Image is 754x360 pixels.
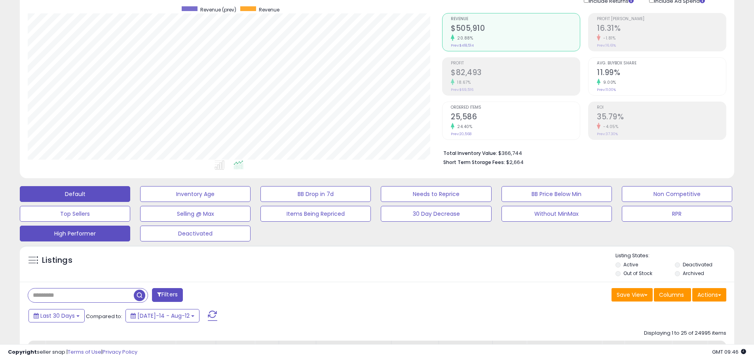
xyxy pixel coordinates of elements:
span: 2025-09-12 09:46 GMT [712,348,746,356]
button: Last 30 Days [28,309,85,322]
div: Cost [258,344,275,352]
button: Needs to Reprice [381,186,491,202]
small: Prev: 20,568 [451,132,471,136]
button: Items Being Repriced [260,206,371,222]
span: Last 30 Days [40,312,75,320]
h5: Listings [42,255,72,266]
button: Top Sellers [20,206,130,222]
div: Repricing [179,344,213,352]
small: 24.40% [454,124,472,130]
h2: $82,493 [451,68,580,79]
div: Displaying 1 to 25 of 24995 items [644,330,726,337]
span: Profit [PERSON_NAME] [597,17,726,21]
span: $2,664 [506,158,524,166]
button: BB Drop in 7d [260,186,371,202]
small: Prev: 16.61% [597,43,616,48]
button: Without MinMax [501,206,612,222]
li: $366,744 [443,148,720,157]
button: Selling @ Max [140,206,251,222]
div: [PERSON_NAME] [442,344,489,352]
span: Avg. Buybox Share [597,61,726,66]
small: 9.00% [600,79,616,85]
span: Columns [659,291,684,299]
h2: $505,910 [451,24,580,34]
button: [DATE]-14 - Aug-12 [125,309,199,322]
small: Prev: 37.30% [597,132,618,136]
a: Privacy Policy [103,348,137,356]
label: Archived [683,270,704,277]
span: [DATE]-14 - Aug-12 [137,312,190,320]
span: Revenue [259,6,279,13]
h2: 25,586 [451,112,580,123]
div: Fulfillment [219,344,251,352]
h2: 35.79% [597,112,726,123]
button: RPR [622,206,732,222]
strong: Copyright [8,348,37,356]
p: Listing States: [615,252,734,260]
button: Default [20,186,130,202]
h2: 11.99% [597,68,726,79]
small: -1.81% [600,35,615,41]
div: Min Price [395,344,435,352]
small: 20.88% [454,35,473,41]
button: Filters [152,288,183,302]
div: Title [49,344,172,352]
div: Listed Price [530,344,598,352]
small: Prev: $418,514 [451,43,474,48]
small: Prev: 11.00% [597,87,616,92]
button: Columns [654,288,691,302]
div: Amazon Fees [319,344,388,352]
span: Compared to: [86,313,122,320]
small: 18.67% [454,79,471,85]
span: Ordered Items [451,106,580,110]
button: High Performer [20,226,130,241]
button: Deactivated [140,226,251,241]
span: Revenue [451,17,580,21]
label: Out of Stock [623,270,652,277]
span: Revenue (prev) [200,6,236,13]
button: Non Competitive [622,186,732,202]
label: Active [623,261,638,268]
button: 30 Day Decrease [381,206,491,222]
small: Prev: $69,516 [451,87,473,92]
label: Deactivated [683,261,712,268]
span: ROI [597,106,726,110]
small: -4.05% [600,124,618,130]
button: BB Price Below Min [501,186,612,202]
a: Terms of Use [68,348,101,356]
h2: 16.31% [597,24,726,34]
span: Profit [451,61,580,66]
button: Save View [612,288,653,302]
button: Actions [692,288,726,302]
b: Short Term Storage Fees: [443,159,505,166]
div: seller snap | | [8,349,137,356]
button: Inventory Age [140,186,251,202]
b: Total Inventory Value: [443,150,497,156]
